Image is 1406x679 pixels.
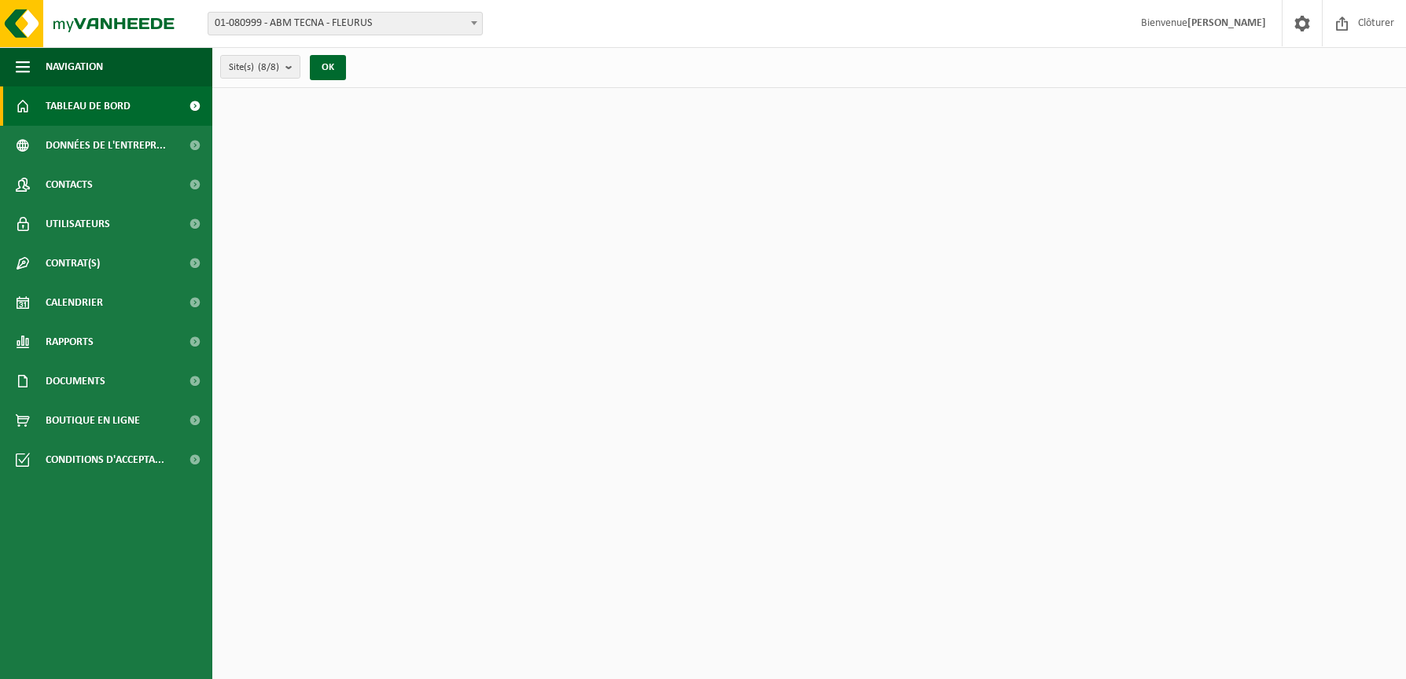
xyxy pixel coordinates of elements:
count: (8/8) [258,62,279,72]
button: Site(s)(8/8) [220,55,300,79]
span: Utilisateurs [46,204,110,244]
span: 01-080999 - ABM TECNA - FLEURUS [208,12,483,35]
strong: [PERSON_NAME] [1187,17,1266,29]
span: Contrat(s) [46,244,100,283]
span: Boutique en ligne [46,401,140,440]
span: Documents [46,362,105,401]
span: Site(s) [229,56,279,79]
span: 01-080999 - ABM TECNA - FLEURUS [208,13,482,35]
span: Rapports [46,322,94,362]
span: Calendrier [46,283,103,322]
span: Contacts [46,165,93,204]
span: Données de l'entrepr... [46,126,166,165]
span: Navigation [46,47,103,86]
button: OK [310,55,346,80]
span: Conditions d'accepta... [46,440,164,479]
span: Tableau de bord [46,86,131,126]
